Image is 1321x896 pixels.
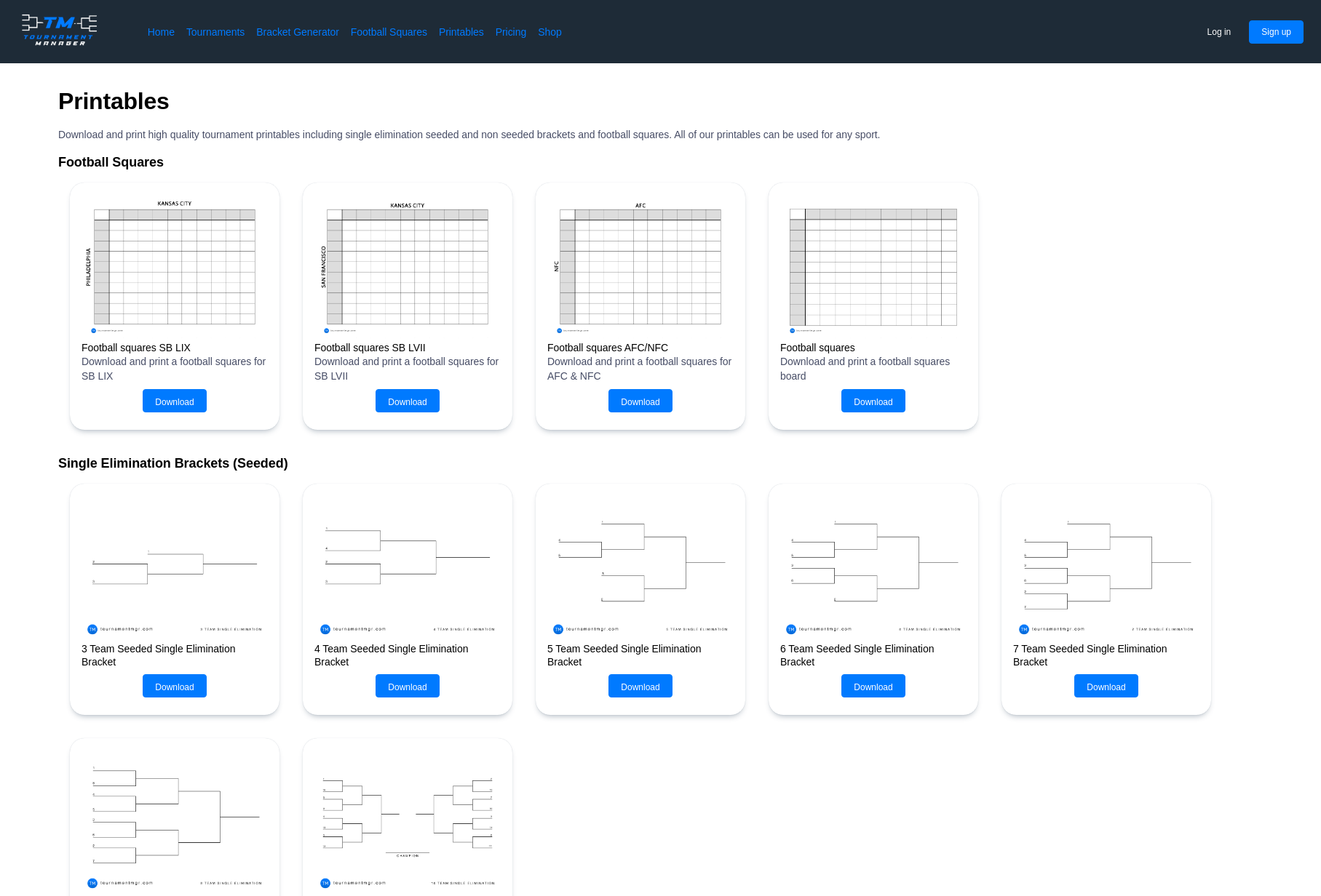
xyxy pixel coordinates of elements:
[314,194,501,338] img: Super Bowl LVII squares image
[376,389,439,412] button: Download
[82,194,268,338] img: Super Bowl LIX squares image
[82,341,268,354] h2: Football squares SB LIX
[186,25,245,39] a: Tournaments
[439,25,484,39] a: Printables
[143,674,206,697] button: Download
[547,642,734,668] h2: 5 Team Seeded Single Elimination Bracket
[58,455,1263,472] h2: Single Elimination Brackets (Seeded)
[58,129,880,140] span: Download and print high quality tournament printables including single elimination seeded and non...
[82,495,268,639] img: 3 Team Seeded Single Elimination Bracket
[1195,20,1244,44] button: Log in
[780,642,967,668] h2: 6 Team Seeded Single Elimination Bracket
[17,12,101,48] img: logo.ffa97a18e3bf2c7d.png
[608,674,672,697] button: Download
[1013,642,1199,668] h2: 7 Team Seeded Single Elimination Bracket
[780,495,967,639] img: 6 Team Seeded Single Elimination Bracket
[1013,495,1199,639] img: 7 Team Seeded Single Elimination Bracket
[841,674,905,697] button: Download
[82,750,268,894] img: 8 Team Seeded Single Elimination Bracket
[143,389,206,412] button: Download
[314,341,501,354] h2: Football squares SB LVII
[547,194,734,338] img: Football squares AFC & NFC
[547,356,731,382] span: Download and print a football squares for AFC & NFC
[547,495,734,639] img: 5 Team Seeded Single Elimination Bracket
[780,341,967,354] h2: Football squares
[351,25,427,39] a: Football Squares
[376,674,439,697] button: Download
[82,642,268,668] h2: 3 Team Seeded Single Elimination Bracket
[780,356,950,382] span: Download and print a football squares board
[608,389,672,412] button: Download
[1249,20,1304,44] button: Sign up
[58,153,1263,171] h2: Football Squares
[1074,674,1138,697] button: Download
[538,25,562,39] a: Shop
[58,87,1263,116] h2: Printables
[314,642,501,668] h2: 4 Team Seeded Single Elimination Bracket
[314,750,501,894] img: 16 Team Seeded Single Elimination Bracket
[780,194,967,338] img: Super Bowl squares preview
[547,341,734,354] h2: Football squares AFC/NFC
[82,356,266,382] span: Download and print a football squares for SB LIX
[314,495,501,639] img: 4 Team Seeded Single Elimination Bracket
[256,25,339,39] a: Bracket Generator
[841,389,905,412] button: Download
[496,25,526,39] a: Pricing
[314,356,499,382] span: Download and print a football squares for SB LVII
[148,25,175,39] a: Home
